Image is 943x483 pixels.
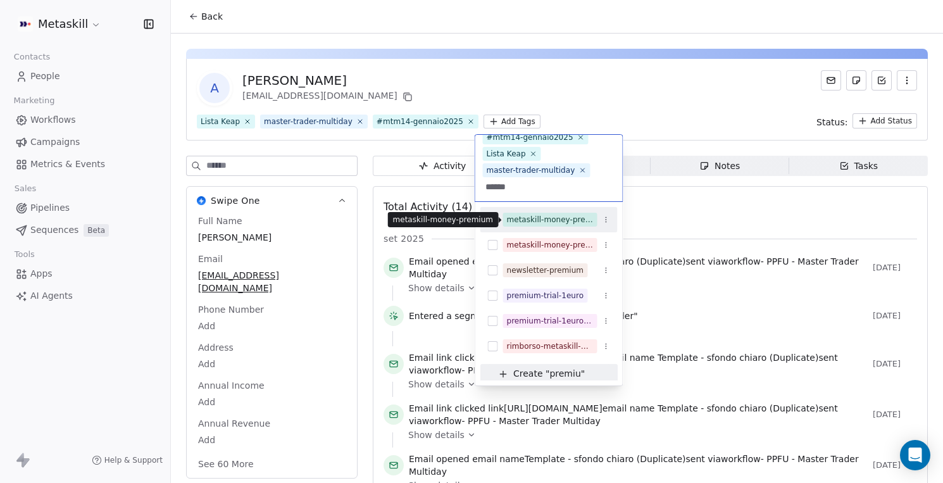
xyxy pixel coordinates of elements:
div: Lista Keap [487,148,526,160]
div: metaskill-money-premium-cancelled [507,239,594,251]
div: master-trader-multiday [487,165,575,176]
div: rimborso-metaskill-money-premium [507,341,594,352]
div: metaskill-money-premium [507,214,594,225]
button: Create "premiu" [488,364,610,384]
div: premium-trial-1euro [507,290,584,301]
p: metaskill-money-premium [393,215,494,225]
span: premiu [549,367,580,380]
div: premium-trial-1euro-refunded [507,315,594,327]
span: Create " [513,367,549,380]
span: " [580,367,584,380]
div: #mtm14-gennaio2025 [487,132,573,143]
div: newsletter-premium [507,265,584,276]
div: Suggestions [480,207,618,384]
